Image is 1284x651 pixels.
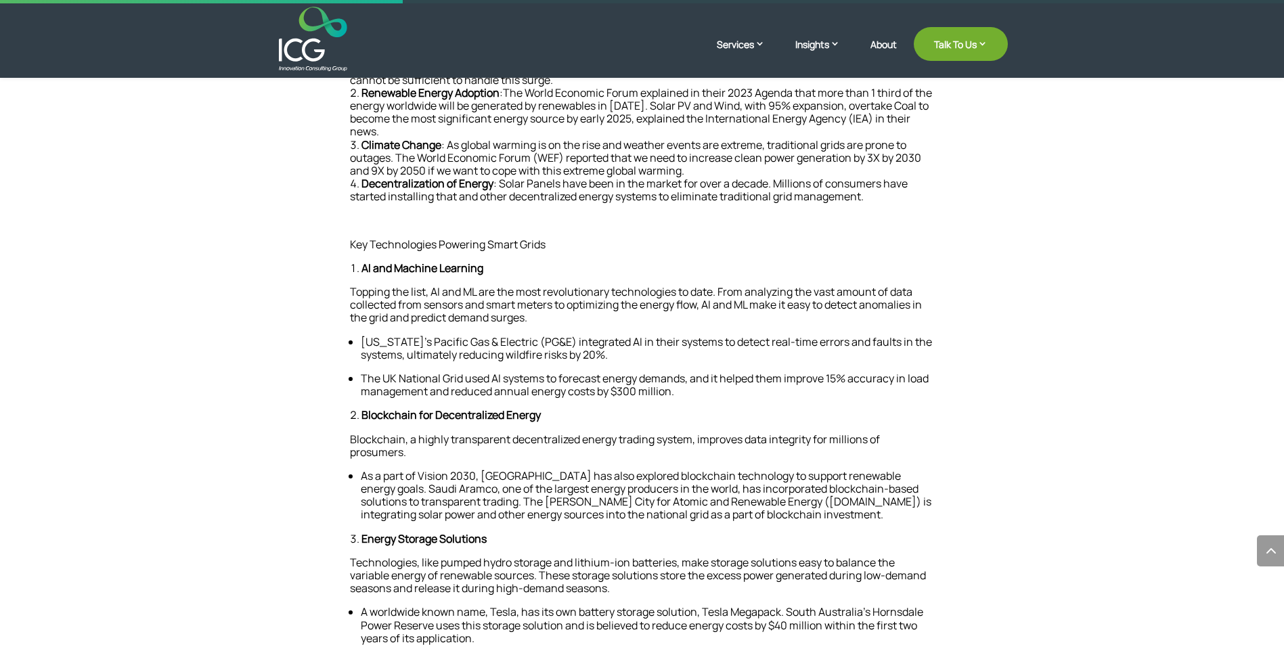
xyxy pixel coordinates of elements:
[870,39,897,71] a: About
[1059,505,1284,651] div: Widget de chat
[717,37,778,71] a: Services
[1059,505,1284,651] iframe: Chat Widget
[914,27,1008,61] a: Talk To Us
[361,137,441,152] span: Climate Change
[361,371,929,399] span: The UK National Grid used AI systems to forecast energy demands, and it helped them improve 15% a...
[795,37,854,71] a: Insights
[361,176,493,191] span: Decentralization of Energy
[350,432,880,459] span: Blockchain, a highly transparent decentralized energy trading system, improves data integrity for...
[279,7,347,71] img: ICG
[361,85,500,100] span: Renewable Energy Adoption
[350,137,921,178] span: : As global warming is on the rise and weather events are extreme, traditional grids are prone to...
[361,604,923,645] span: A worldwide known name, Tesla, has its own battery storage solution, Tesla Megapack. South Austra...
[500,85,503,100] span: :
[361,261,483,275] span: AI and Machine Learning
[350,237,546,252] span: Key Technologies Powering Smart Grids
[361,531,487,546] span: Energy Storage Solutions
[361,407,541,422] span: Blockchain for Decentralized Energy
[350,85,932,139] span: The World Economic Forum explained in their 2023 Agenda that more than 1 third of the energy worl...
[361,468,931,522] span: As a part of Vision 2030, [GEOGRAPHIC_DATA] has also explored blockchain technology to support re...
[361,334,932,362] span: [US_STATE]’s Pacific Gas & Electric (PG&E) integrated AI in their systems to detect real-time err...
[350,555,926,596] span: Technologies, like pumped hydro storage and lithium-ion batteries, make storage solutions easy to...
[350,176,908,204] span: : Solar Panels have been in the market for over a decade. Millions of consumers have started inst...
[350,284,922,325] span: Topping the list, AI and ML are the most revolutionary technologies to date. From analyzing the v...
